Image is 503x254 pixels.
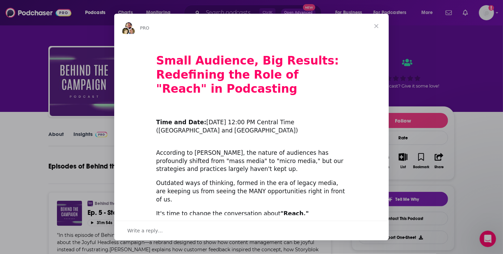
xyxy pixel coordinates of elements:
[156,141,347,173] div: According to [PERSON_NAME], the nature of audiences has profoundly shifted from "mass media" to "...
[156,179,347,204] div: Outdated ways of thinking, formed in the era of legacy media, are keeping us from seeing the MANY...
[156,54,339,95] b: Small Audience, Big Results: Redefining the Role of "Reach" in Podcasting
[364,14,389,38] span: Close
[125,22,133,30] img: Sydney avatar
[156,111,347,135] div: ​ [DATE] 12:00 PM Central Time ([GEOGRAPHIC_DATA] and [GEOGRAPHIC_DATA])
[140,25,149,31] span: PRO
[127,27,136,35] img: Dave avatar
[121,27,130,35] img: Barbara avatar
[156,119,206,126] b: Time and Date:
[127,226,163,235] span: Write a reply…
[114,221,389,240] div: Open conversation and reply
[281,210,309,217] b: "Reach."
[156,210,347,218] div: It's time to change the conversation about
